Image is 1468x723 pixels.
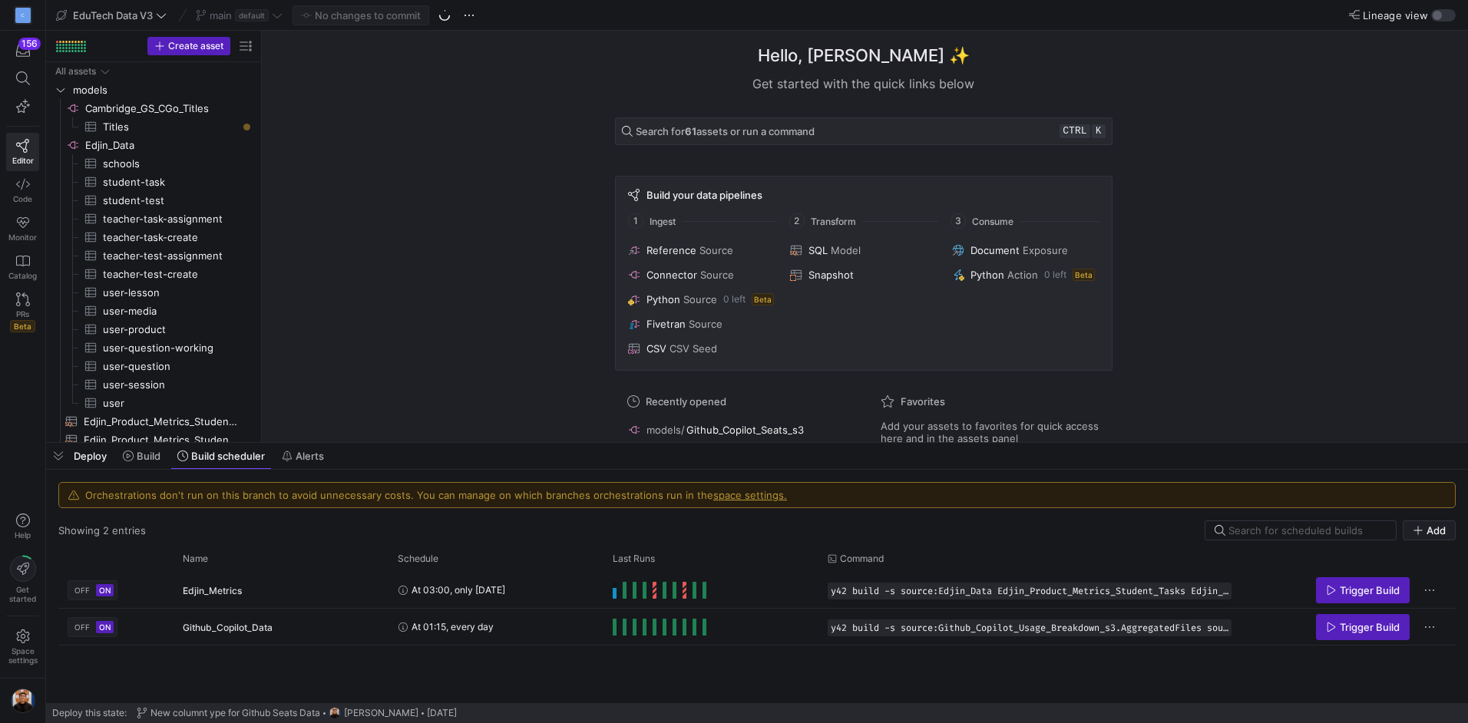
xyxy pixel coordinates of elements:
[52,210,255,228] a: teacher-task-assignment​​​​​​​​​
[52,283,255,302] div: Press SPACE to select this row.
[427,708,457,718] span: [DATE]
[116,443,167,469] button: Build
[625,315,778,333] button: FivetranSource
[752,293,774,305] span: Beta
[74,586,90,595] span: OFF
[183,553,208,564] span: Name
[191,450,265,462] span: Build scheduler
[1427,524,1446,536] span: Add
[52,708,127,718] span: Deploy this state:
[646,293,680,305] span: Python
[1340,621,1400,633] span: Trigger Build
[170,443,272,469] button: Build scheduler
[74,622,90,632] span: OFF
[8,271,37,280] span: Catalog
[1363,9,1428,21] span: Lineage view
[52,338,255,357] a: user-question-working​​​​​​​​​
[275,443,331,469] button: Alerts
[6,133,39,171] a: Editor
[831,622,1228,633] span: y42 build -s source:Github_Copilot_Usage_Breakdown_s3.AggregatedFiles source:Github_Copilot_Usage...
[52,265,255,283] a: teacher-test-create​​​​​​​​​
[103,247,237,265] span: teacher-test-assignment​​​​​​​​​
[6,2,39,28] a: C
[10,320,35,332] span: Beta
[9,585,36,603] span: Get started
[6,171,39,210] a: Code
[831,586,1228,596] span: y42 build -s source:Edjin_Data Edjin_Product_Metrics_Student_Tasks Edjin_Product_Metrics_Student_...
[52,357,255,375] a: user-question​​​​​​​​​
[398,553,438,564] span: Schedule
[970,269,1004,281] span: Python
[1228,524,1387,536] input: Search for scheduled builds
[73,81,253,99] span: models
[901,395,945,408] span: Favorites
[58,609,1456,645] div: Press SPACE to select this row.
[74,450,107,462] span: Deploy
[625,290,778,309] button: PythonSource0 leftBeta
[646,244,696,256] span: Reference
[103,284,237,302] span: user-lesson​​​​​​​​​
[168,41,223,51] span: Create asset
[670,342,717,355] span: CSV Seed
[84,431,237,449] span: Edjin_Product_Metrics_Student_Test_Activity​​​​​​​​​​
[1007,269,1038,281] span: Action
[723,294,746,305] span: 0 left
[1023,244,1068,256] span: Exposure
[85,137,253,154] span: Edjin_Data​​​​​​​​
[1340,584,1400,596] span: Trigger Build
[831,244,861,256] span: Model
[52,99,255,117] div: Press SPACE to select this row.
[52,431,255,449] a: Edjin_Product_Metrics_Student_Test_Activity​​​​​​​​​​
[73,9,153,21] span: EduTech Data V3
[52,375,255,394] div: Press SPACE to select this row.
[881,420,1100,444] span: Add your assets to favorites for quick access here and in the assets panel
[13,194,32,203] span: Code
[52,173,255,191] a: student-task​​​​​​​​​
[6,210,39,248] a: Monitor
[15,8,31,23] div: C
[16,309,29,319] span: PRs
[970,244,1020,256] span: Document
[52,338,255,357] div: Press SPACE to select this row.
[52,320,255,338] div: Press SPACE to select this row.
[1073,269,1095,281] span: Beta
[52,431,255,449] div: Press SPACE to select this row.
[412,609,494,645] span: At 01:15, every day
[787,241,940,259] button: SQLModel
[808,269,854,281] span: Snapshot
[713,489,787,501] a: space settings.
[52,320,255,338] a: user-product​​​​​​​​​
[103,173,237,191] span: student-task​​​​​​​​​
[103,321,237,338] span: user-product​​​​​​​​​
[1060,124,1089,138] kbd: ctrl
[6,37,39,64] button: 156
[99,622,111,632] span: ON
[329,707,341,719] img: https://storage.googleapis.com/y42-prod-data-exchange/images/bg52tvgs8dxfpOhHYAd0g09LCcAxm85PnUXH...
[52,210,255,228] div: Press SPACE to select this row.
[11,688,35,713] img: https://storage.googleapis.com/y42-prod-data-exchange/images/bg52tvgs8dxfpOhHYAd0g09LCcAxm85PnUXH...
[700,269,734,281] span: Source
[787,266,940,284] button: Snapshot
[52,302,255,320] a: user-media​​​​​​​​​
[52,246,255,265] div: Press SPACE to select this row.
[52,283,255,302] a: user-lesson​​​​​​​​​
[103,210,237,228] span: teacher-task-assignment​​​​​​​​​
[636,125,815,137] span: Search for assets or run a command
[8,646,38,665] span: Space settings
[18,38,41,50] div: 156
[85,489,787,501] div: Orchestrations don't run on this branch to avoid unnecessary costs. You can manage on which branc...
[646,424,685,436] span: models/
[685,125,696,137] strong: 61
[52,117,255,136] div: Press SPACE to select this row.
[103,395,237,412] span: user​​​​​​​​​
[103,155,237,173] span: schools​​​​​​​​​
[646,342,666,355] span: CSV
[58,572,1456,609] div: Press SPACE to select this row.
[52,117,255,136] a: Titles​​​​​​​​​
[52,357,255,375] div: Press SPACE to select this row.
[12,156,34,165] span: Editor
[808,244,828,256] span: SQL
[52,154,255,173] a: schools​​​​​​​​​
[99,586,111,595] span: ON
[646,269,697,281] span: Connector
